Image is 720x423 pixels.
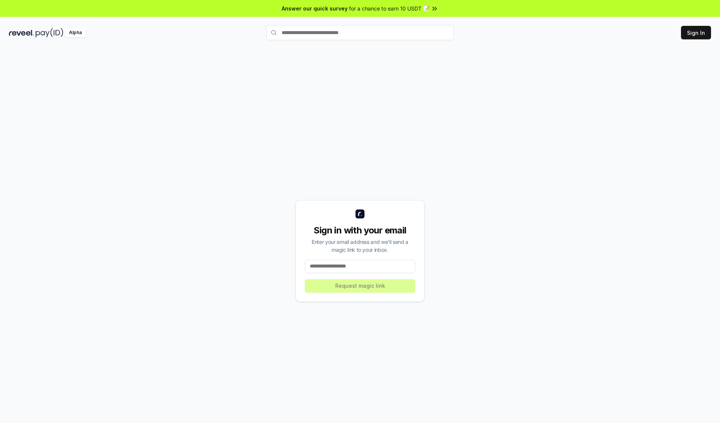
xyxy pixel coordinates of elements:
img: pay_id [36,28,63,37]
span: Answer our quick survey [282,4,348,12]
span: for a chance to earn 10 USDT 📝 [349,4,429,12]
div: Enter your email address and we’ll send a magic link to your inbox. [305,238,415,254]
div: Alpha [65,28,86,37]
div: Sign in with your email [305,224,415,236]
img: reveel_dark [9,28,34,37]
button: Sign In [681,26,711,39]
img: logo_small [355,209,364,218]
